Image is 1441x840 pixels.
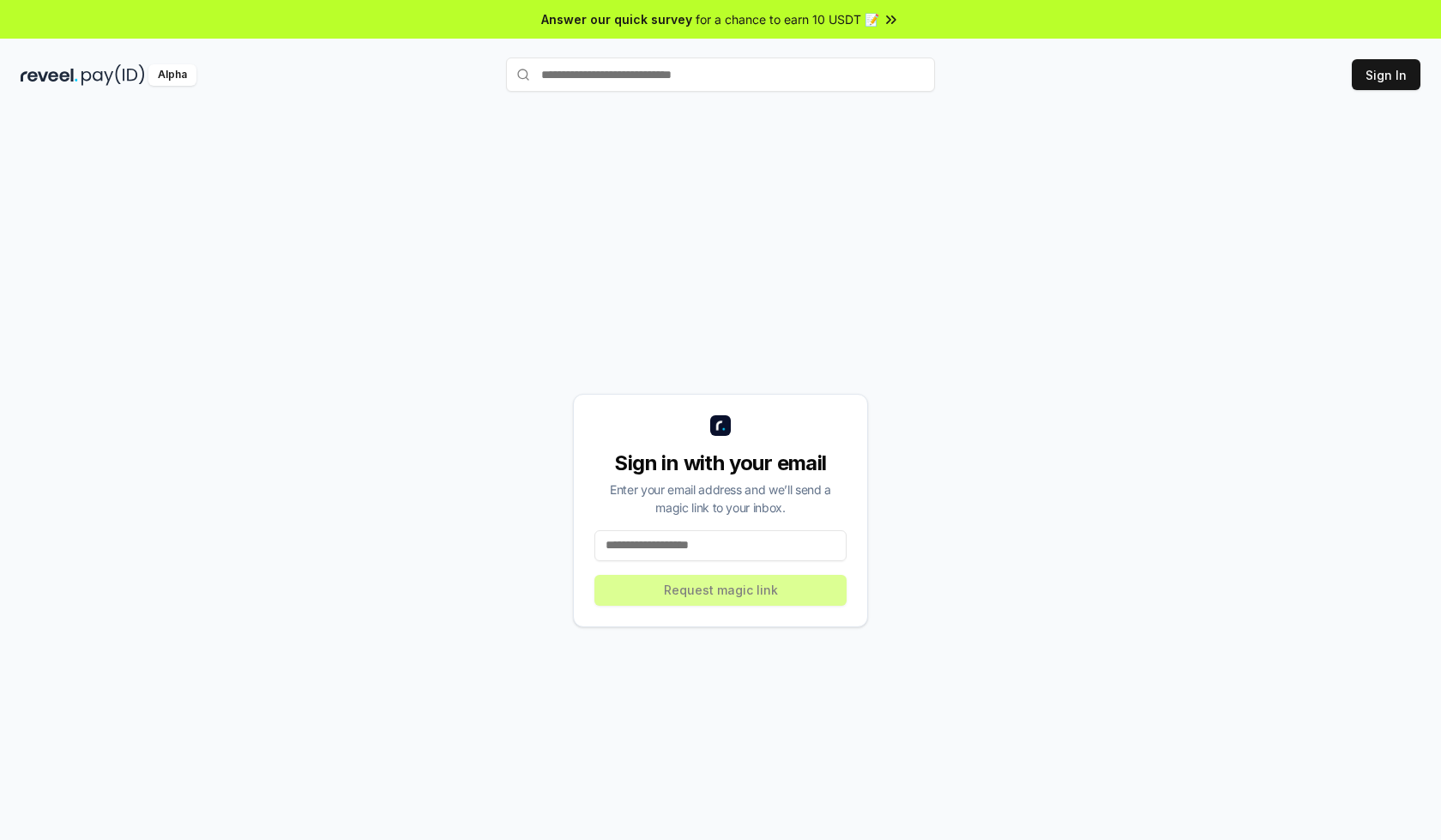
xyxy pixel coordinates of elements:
[21,64,78,86] img: reveel_dark
[541,10,692,28] span: Answer our quick survey
[148,64,196,86] div: Alpha
[696,10,879,28] span: for a chance to earn 10 USDT 📝
[81,64,145,86] img: pay_id
[594,480,847,517] div: Enter your email address and we’ll send a magic link to your inbox.
[594,450,847,477] div: Sign in with your email
[1352,59,1420,90] button: Sign In
[710,415,731,436] img: logo_small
